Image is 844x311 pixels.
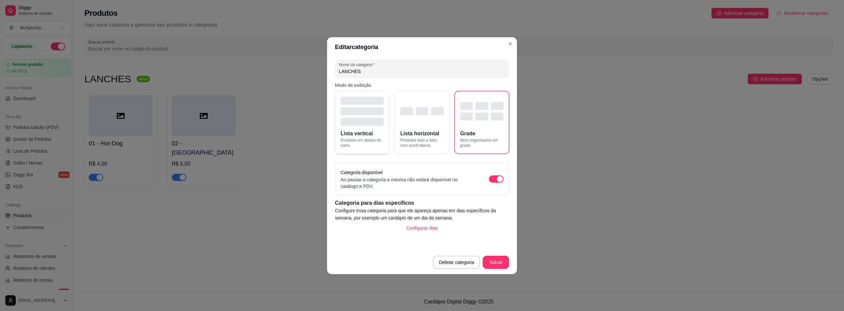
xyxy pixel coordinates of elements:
label: Categoria disponível [341,170,383,175]
span: Lista vertical [341,130,373,138]
article: Configure essa categoria para que ele apareça apenas em dias específicos da semana, por exemplo u... [335,207,509,221]
button: Configurar dias [401,221,443,235]
span: Produtos um abaixo do outro. [341,138,384,148]
article: Categoria para dias específicos [335,199,509,207]
span: Grade [460,130,475,138]
button: Salvar [483,256,509,269]
p: Ao pausar a categoria a mesma não estará disponível no catálogo e PDV. [341,176,476,190]
p: Modo de exibição [335,82,509,89]
input: Nome da categoria [339,68,505,75]
button: Lista horizontalProdutos lado a lado, com scroll lateral. [395,91,449,154]
span: Produtos lado a lado, com scroll lateral. [400,138,443,148]
header: Editar categoria [327,37,517,57]
span: Itens organizados em grade. [460,138,503,148]
label: Nome da categoria [339,62,377,67]
button: Close [505,39,516,49]
span: Lista horizontal [400,130,439,138]
button: GradeItens organizados em grade. [455,91,509,154]
button: Deletar categoria [433,256,480,269]
button: Lista verticalProdutos um abaixo do outro. [335,91,389,154]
